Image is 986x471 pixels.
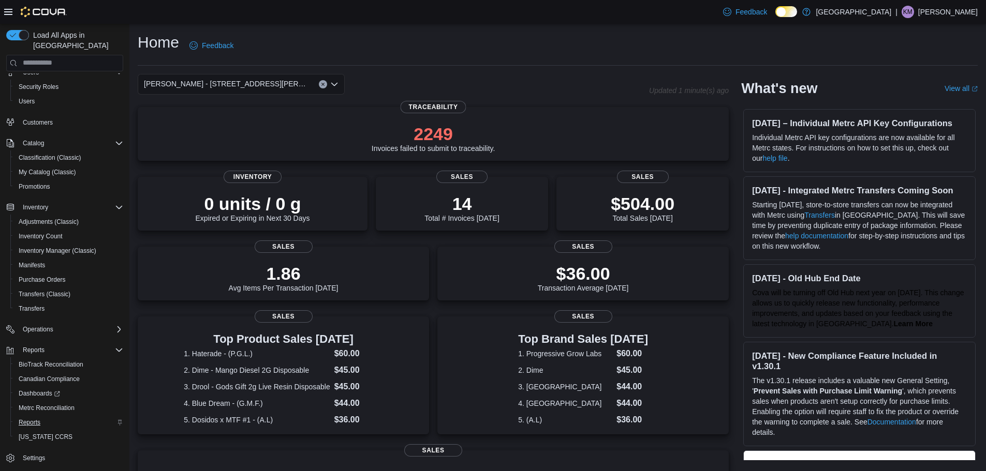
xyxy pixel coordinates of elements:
[752,132,967,163] p: Individual Metrc API key configurations are now available for all Metrc states. For instructions ...
[184,382,330,392] dt: 3. Drool - Gods Gift 2g Live Resin Disposable
[10,258,127,272] button: Manifests
[518,382,612,392] dt: 3. [GEOGRAPHIC_DATA]
[518,348,612,359] dt: 1. Progressive Grow Labs
[616,381,648,393] dd: $44.00
[611,193,674,214] p: $504.00
[14,358,123,371] span: BioTrack Reconciliation
[554,310,612,323] span: Sales
[21,7,67,17] img: Cova
[19,116,123,129] span: Customers
[918,6,978,18] p: [PERSON_NAME]
[775,6,797,17] input: Dark Mode
[14,416,123,429] span: Reports
[19,232,63,240] span: Inventory Count
[19,137,48,149] button: Catalog
[19,323,57,336] button: Operations
[10,386,127,401] a: Dashboards
[10,287,127,301] button: Transfers (Classic)
[10,357,127,372] button: BioTrack Reconciliation
[14,274,123,286] span: Purchase Orders
[14,402,123,414] span: Metrc Reconciliation
[334,347,383,360] dd: $60.00
[19,97,35,105] span: Users
[972,86,978,92] svg: External link
[19,433,72,441] span: [US_STATE] CCRS
[752,288,964,328] span: Cova will be turning off Old Hub next year on [DATE]. This change allows us to quickly release ne...
[184,348,330,359] dt: 1. Haterade - (P.G.L.)
[229,263,339,284] p: 1.86
[2,136,127,150] button: Catalog
[14,402,79,414] a: Metrc Reconciliation
[202,40,233,51] span: Feedback
[14,259,49,271] a: Manifests
[19,344,49,356] button: Reports
[14,288,123,300] span: Transfers (Classic)
[19,360,83,369] span: BioTrack Reconciliation
[19,168,76,176] span: My Catalog (Classic)
[14,387,123,400] span: Dashboards
[19,247,96,255] span: Inventory Manager (Classic)
[616,347,648,360] dd: $60.00
[902,6,914,18] div: Kris Miller
[616,414,648,426] dd: $36.00
[19,261,45,269] span: Manifests
[538,263,629,292] div: Transaction Average [DATE]
[424,193,499,222] div: Total # Invoices [DATE]
[334,414,383,426] dd: $36.00
[185,35,238,56] a: Feedback
[10,179,127,194] button: Promotions
[23,346,45,354] span: Reports
[10,229,127,244] button: Inventory Count
[10,244,127,258] button: Inventory Manager (Classic)
[894,320,933,328] a: Learn More
[14,431,77,443] a: [US_STATE] CCRS
[867,418,916,426] a: Documentation
[752,351,967,371] h3: [DATE] - New Compliance Feature Included in v1.30.1
[14,302,123,315] span: Transfers
[184,415,330,425] dt: 5. Dosidos x MTF #1 - (A.L)
[138,32,179,53] h1: Home
[255,310,313,323] span: Sales
[2,343,127,357] button: Reports
[14,151,85,164] a: Classification (Classic)
[334,397,383,409] dd: $44.00
[23,454,45,462] span: Settings
[10,215,127,229] button: Adjustments (Classic)
[14,180,123,193] span: Promotions
[29,30,123,51] span: Load All Apps in [GEOGRAPHIC_DATA]
[945,84,978,93] a: View allExternal link
[14,230,123,242] span: Inventory Count
[14,373,84,385] a: Canadian Compliance
[14,373,123,385] span: Canadian Compliance
[10,165,127,179] button: My Catalog (Classic)
[2,322,127,337] button: Operations
[554,240,612,253] span: Sales
[19,344,123,356] span: Reports
[330,80,339,88] button: Open list of options
[19,323,123,336] span: Operations
[518,415,612,425] dt: 5. (A.L)
[19,201,52,214] button: Inventory
[19,116,57,129] a: Customers
[10,150,127,165] button: Classification (Classic)
[752,273,967,283] h3: [DATE] - Old Hub End Date
[319,80,327,88] button: Clear input
[184,333,383,345] h3: Top Product Sales [DATE]
[752,118,967,128] h3: [DATE] – Individual Metrc API Key Configurations
[19,404,75,412] span: Metrc Reconciliation
[19,137,123,149] span: Catalog
[19,452,49,464] a: Settings
[14,259,123,271] span: Manifests
[617,171,669,183] span: Sales
[196,193,310,214] p: 0 units / 0 g
[19,451,123,464] span: Settings
[14,216,123,228] span: Adjustments (Classic)
[14,151,123,164] span: Classification (Classic)
[229,263,339,292] div: Avg Items Per Transaction [DATE]
[436,171,488,183] span: Sales
[741,80,817,97] h2: What's new
[14,81,63,93] a: Security Roles
[14,95,123,108] span: Users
